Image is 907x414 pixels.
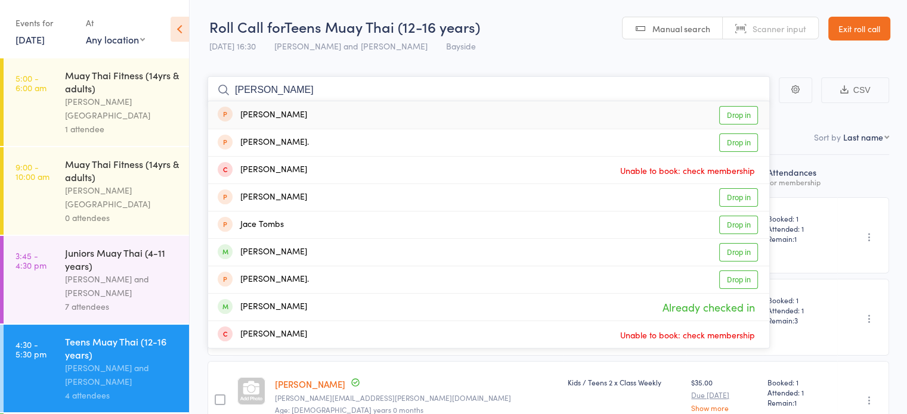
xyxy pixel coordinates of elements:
div: for membership [767,178,832,186]
div: [PERSON_NAME]. [218,136,309,150]
a: Drop in [719,270,758,289]
div: [PERSON_NAME] [218,191,307,204]
input: Search by name [208,76,770,104]
small: logan.nankivell@gmail.com [275,394,558,402]
span: Bayside [446,40,476,52]
div: Teens Muay Thai (12-16 years) [65,335,179,361]
span: 1 [794,397,797,407]
span: Remain: [767,397,832,407]
span: Booked: 1 [767,213,832,223]
a: Drop in [719,106,758,124]
small: Due [DATE] [691,391,758,399]
span: Scanner input [753,23,806,35]
span: Roll Call for [209,17,284,36]
time: 3:45 - 4:30 pm [16,251,47,270]
div: [PERSON_NAME] and [PERSON_NAME] [65,272,179,300]
div: Muay Thai Fitness (14yrs & adults) [65,69,179,95]
span: Attended: 1 [767,305,832,315]
span: Teens Muay Thai (12-16 years) [284,17,480,36]
button: CSV [821,77,889,103]
div: 0 attendees [65,211,179,225]
span: Booked: 1 [767,295,832,305]
div: 1 attendee [65,122,179,136]
a: Show more [691,404,758,412]
span: Remain: [767,315,832,325]
a: Drop in [719,243,758,262]
div: [PERSON_NAME] [218,108,307,122]
span: 1 [794,234,797,244]
a: Drop in [719,133,758,152]
a: [DATE] [16,33,45,46]
div: [PERSON_NAME][GEOGRAPHIC_DATA] [65,183,179,211]
a: 3:45 -4:30 pmJuniors Muay Thai (4-11 years)[PERSON_NAME] and [PERSON_NAME]7 attendees [4,236,189,323]
a: 9:00 -10:00 amMuay Thai Fitness (14yrs & adults)[PERSON_NAME][GEOGRAPHIC_DATA]0 attendees [4,147,189,235]
a: Exit roll call [828,17,890,41]
span: Manual search [652,23,710,35]
div: Jace Tombs [218,218,284,232]
div: Muay Thai Fitness (14yrs & adults) [65,157,179,183]
div: At [86,13,145,33]
span: Unable to book: check membership [617,161,758,179]
a: 5:00 -6:00 amMuay Thai Fitness (14yrs & adults)[PERSON_NAME][GEOGRAPHIC_DATA]1 attendee [4,58,189,146]
label: Sort by [814,131,841,143]
div: [PERSON_NAME] [218,328,307,341]
div: [PERSON_NAME] [218,245,307,259]
span: Remain: [767,234,832,244]
a: Drop in [719,216,758,234]
div: [PERSON_NAME] [218,163,307,177]
div: Any location [86,33,145,46]
span: Attended: 1 [767,223,832,234]
div: [PERSON_NAME] [218,300,307,314]
div: 4 attendees [65,388,179,402]
span: 3 [794,315,798,325]
div: 7 attendees [65,300,179,313]
div: [PERSON_NAME][GEOGRAPHIC_DATA] [65,95,179,122]
time: 9:00 - 10:00 am [16,162,49,181]
time: 4:30 - 5:30 pm [16,340,47,359]
span: Unable to book: check membership [617,326,758,344]
span: [DATE] 16:30 [209,40,256,52]
a: 4:30 -5:30 pmTeens Muay Thai (12-16 years)[PERSON_NAME] and [PERSON_NAME]4 attendees [4,325,189,412]
div: Atten­dances [763,160,837,192]
a: [PERSON_NAME] [275,378,345,390]
span: [PERSON_NAME] and [PERSON_NAME] [274,40,428,52]
div: [PERSON_NAME] and [PERSON_NAME] [65,361,179,388]
a: Drop in [719,188,758,207]
div: Events for [16,13,74,33]
span: Attended: 1 [767,387,832,397]
span: Booked: 1 [767,377,832,387]
span: Already checked in [660,297,758,317]
div: [PERSON_NAME]. [218,273,309,287]
div: Juniors Muay Thai (4-11 years) [65,246,179,272]
div: Kids / Teens 2 x Class Weekly [568,377,682,387]
time: 5:00 - 6:00 am [16,73,47,92]
div: Last name [843,131,883,143]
